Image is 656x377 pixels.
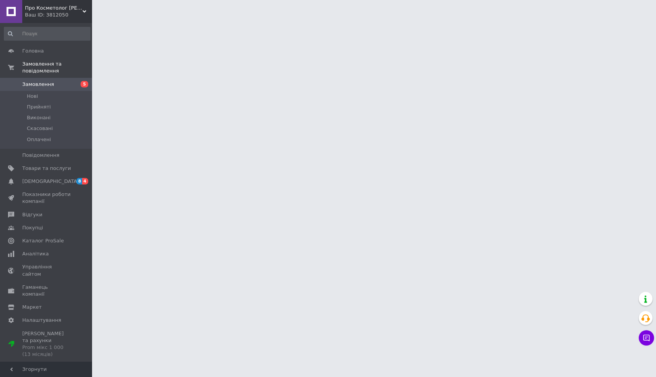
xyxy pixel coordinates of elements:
span: [DEMOGRAPHIC_DATA] [22,178,79,185]
span: Показники роботи компанії [22,191,71,205]
span: [PERSON_NAME] та рахунки [22,330,71,358]
span: Управління сайтом [22,263,71,277]
span: Замовлення та повідомлення [22,61,92,74]
span: Прийняті [27,104,51,110]
span: Головна [22,48,44,54]
span: Відгуки [22,211,42,218]
span: Товари та послуги [22,165,71,172]
button: Чат з покупцем [639,330,654,346]
span: Аналітика [22,250,49,257]
input: Пошук [4,27,91,41]
span: Повідомлення [22,152,59,159]
span: Виконані [27,114,51,121]
span: 8 [76,178,82,184]
div: Prom мікс 1 000 (13 місяців) [22,344,71,358]
span: Покупці [22,224,43,231]
span: Маркет [22,304,42,311]
span: 4 [82,178,88,184]
span: Про Косметолог Шоп [25,5,82,12]
span: 5 [81,81,88,87]
span: Замовлення [22,81,54,88]
span: Гаманець компанії [22,284,71,298]
span: Скасовані [27,125,53,132]
span: Налаштування [22,317,61,324]
span: Каталог ProSale [22,237,64,244]
div: Ваш ID: 3812050 [25,12,92,18]
span: Оплачені [27,136,51,143]
span: Нові [27,93,38,100]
